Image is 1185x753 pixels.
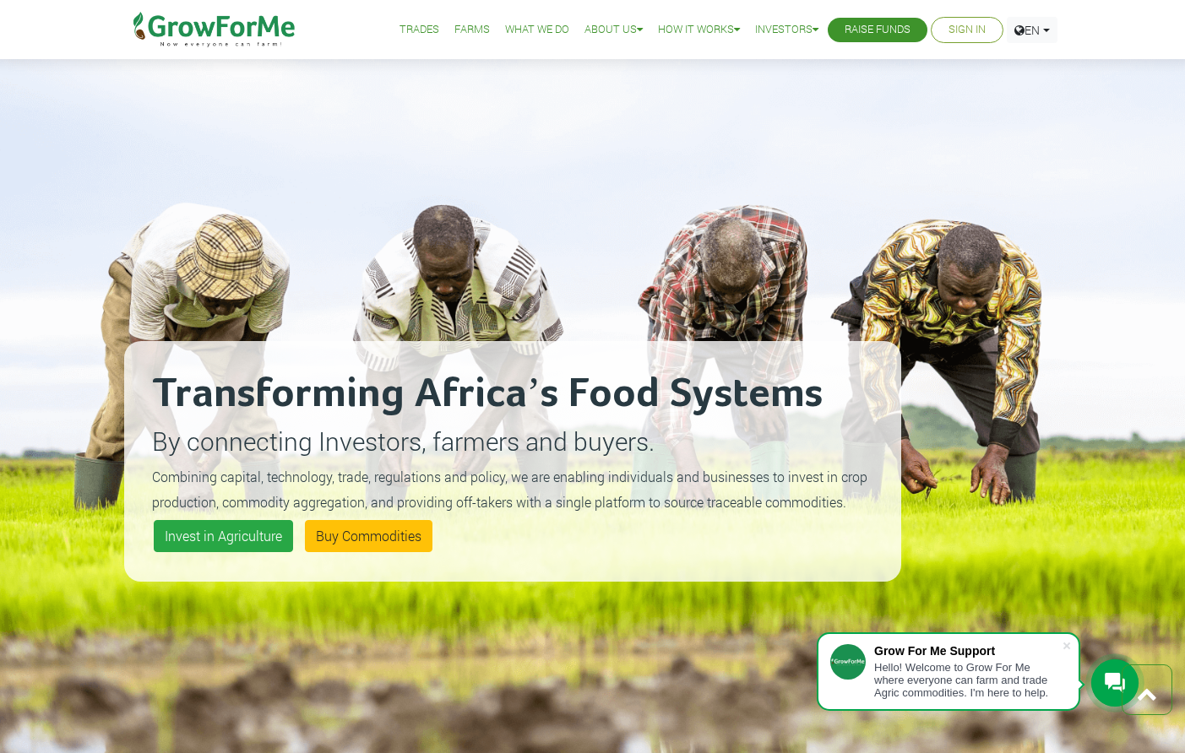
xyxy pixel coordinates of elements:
[454,21,490,39] a: Farms
[152,369,873,420] h2: Transforming Africa’s Food Systems
[505,21,569,39] a: What We Do
[154,520,293,552] a: Invest in Agriculture
[874,661,1062,699] div: Hello! Welcome to Grow For Me where everyone can farm and trade Agric commodities. I'm here to help.
[755,21,818,39] a: Investors
[658,21,740,39] a: How it Works
[152,468,867,511] small: Combining capital, technology, trade, regulations and policy, we are enabling individuals and bus...
[152,422,873,460] p: By connecting Investors, farmers and buyers.
[584,21,643,39] a: About Us
[1007,17,1057,43] a: EN
[845,21,910,39] a: Raise Funds
[874,644,1062,658] div: Grow For Me Support
[400,21,439,39] a: Trades
[949,21,986,39] a: Sign In
[305,520,432,552] a: Buy Commodities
